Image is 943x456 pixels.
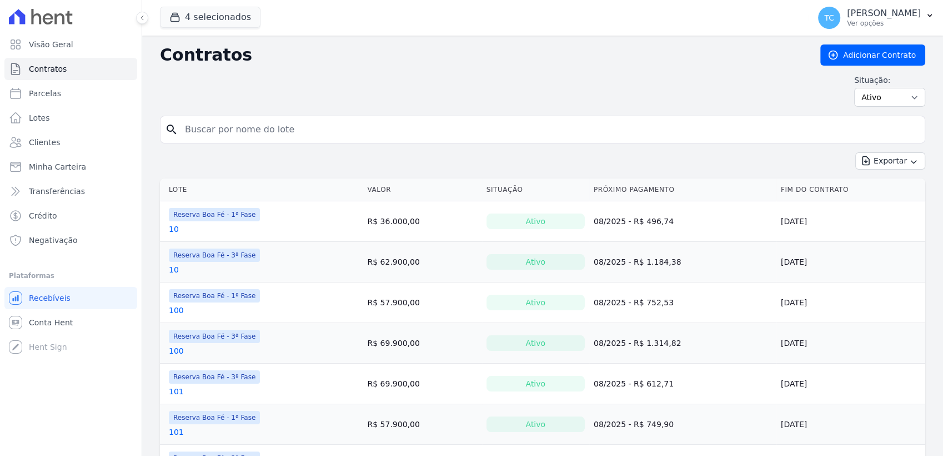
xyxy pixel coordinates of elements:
[29,88,61,99] span: Parcelas
[160,45,802,65] h2: Contratos
[29,39,73,50] span: Visão Geral
[169,411,260,424] span: Reserva Boa Fé - 1ª Fase
[847,19,921,28] p: Ver opções
[165,123,178,136] i: search
[4,82,137,105] a: Parcelas
[169,289,260,303] span: Reserva Boa Fé - 1ª Fase
[776,242,925,282] td: [DATE]
[169,427,184,438] a: 101
[855,152,925,170] button: Exportar
[4,131,137,153] a: Clientes
[776,323,925,364] td: [DATE]
[363,282,481,323] td: R$ 57.900,00
[4,33,137,56] a: Visão Geral
[776,179,925,201] th: Fim do Contrato
[169,224,179,235] a: 10
[29,293,71,304] span: Recebíveis
[29,137,60,148] span: Clientes
[169,370,260,384] span: Reserva Boa Fé - 3ª Fase
[4,58,137,80] a: Contratos
[169,345,184,356] a: 100
[809,2,943,33] button: TC [PERSON_NAME] Ver opções
[363,179,481,201] th: Valor
[363,364,481,404] td: R$ 69.900,00
[486,295,585,310] div: Ativo
[486,254,585,270] div: Ativo
[820,44,925,66] a: Adicionar Contrato
[169,305,184,316] a: 100
[847,8,921,19] p: [PERSON_NAME]
[4,311,137,334] a: Conta Hent
[4,229,137,251] a: Negativação
[29,161,86,172] span: Minha Carteira
[4,107,137,129] a: Lotes
[486,214,585,229] div: Ativo
[482,179,589,201] th: Situação
[169,386,184,397] a: 101
[824,14,834,22] span: TC
[776,282,925,323] td: [DATE]
[776,364,925,404] td: [DATE]
[169,330,260,343] span: Reserva Boa Fé - 3ª Fase
[9,269,133,282] div: Plataformas
[4,287,137,309] a: Recebíveis
[29,235,78,246] span: Negativação
[854,75,925,86] label: Situação:
[29,210,57,221] span: Crédito
[169,264,179,275] a: 10
[589,179,776,201] th: Próximo Pagamento
[4,205,137,227] a: Crédito
[29,112,50,123] span: Lotes
[594,420,674,429] a: 08/2025 - R$ 749,90
[29,186,85,197] span: Transferências
[594,257,681,266] a: 08/2025 - R$ 1.184,38
[363,404,481,445] td: R$ 57.900,00
[486,335,585,351] div: Ativo
[594,298,674,307] a: 08/2025 - R$ 752,53
[594,379,674,388] a: 08/2025 - R$ 612,71
[594,339,681,348] a: 08/2025 - R$ 1.314,82
[169,249,260,262] span: Reserva Boa Fé - 3ª Fase
[29,317,73,328] span: Conta Hent
[486,417,585,432] div: Ativo
[363,242,481,282] td: R$ 62.900,00
[4,156,137,178] a: Minha Carteira
[776,201,925,242] td: [DATE]
[363,323,481,364] td: R$ 69.900,00
[160,179,363,201] th: Lote
[486,376,585,391] div: Ativo
[160,7,260,28] button: 4 selecionados
[169,208,260,221] span: Reserva Boa Fé - 1ª Fase
[363,201,481,242] td: R$ 36.000,00
[178,118,920,141] input: Buscar por nome do lote
[776,404,925,445] td: [DATE]
[4,180,137,202] a: Transferências
[594,217,674,226] a: 08/2025 - R$ 496,74
[29,63,67,75] span: Contratos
